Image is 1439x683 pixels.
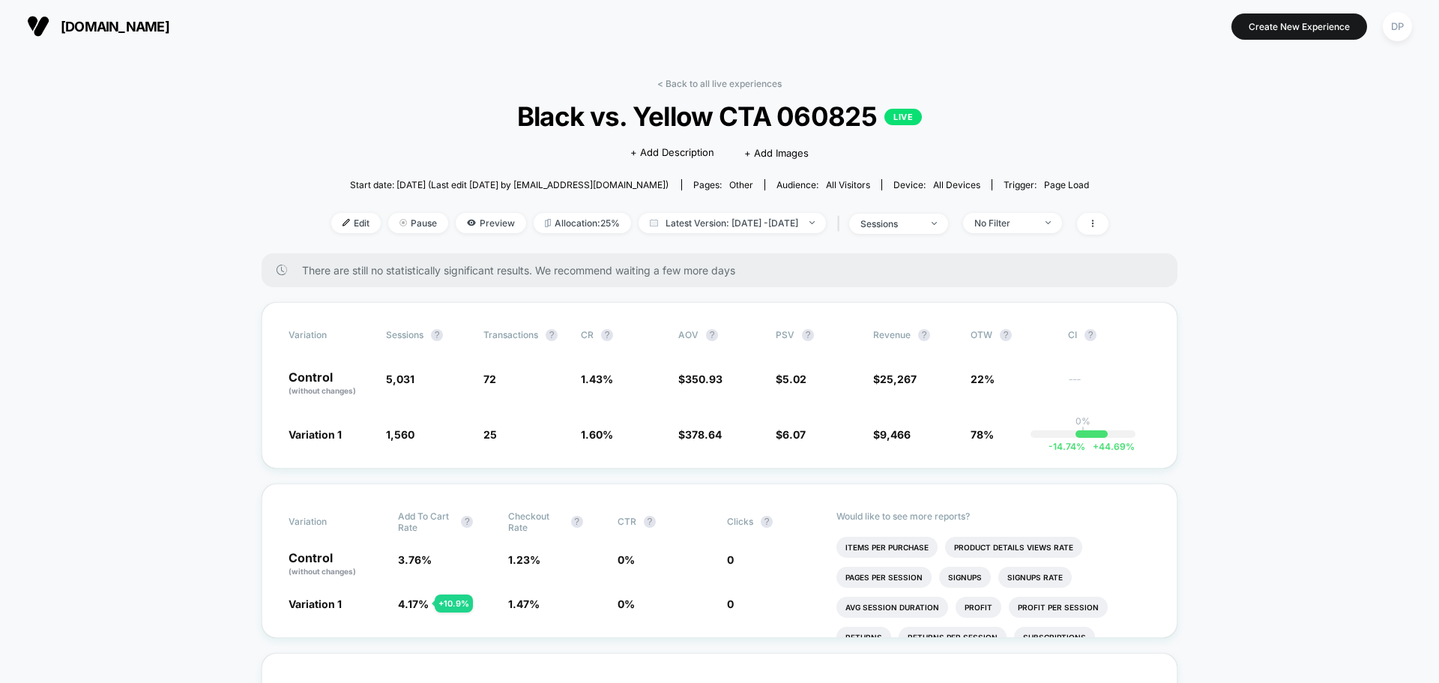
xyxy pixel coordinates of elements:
img: end [932,222,937,225]
li: Avg Session Duration [836,597,948,618]
span: Latest Version: [DATE] - [DATE] [639,213,826,233]
span: 0 % [618,553,635,566]
span: other [729,179,753,190]
button: ? [802,329,814,341]
p: Control [289,371,371,397]
span: 22% [971,373,995,385]
span: 6.07 [782,428,806,441]
span: 78% [971,428,994,441]
span: 72 [483,373,496,385]
span: $ [873,373,917,385]
span: + Add Images [744,147,809,159]
span: 1.60 % [581,428,613,441]
li: Signups [939,567,991,588]
li: Signups Rate [998,567,1072,588]
a: < Back to all live experiences [657,78,782,89]
li: Returns Per Session [899,627,1007,648]
div: No Filter [974,217,1034,229]
button: ? [431,329,443,341]
span: 1,560 [386,428,414,441]
div: + 10.9 % [435,595,473,613]
span: Device: [881,179,992,190]
div: Pages: [693,179,753,190]
p: LIVE [884,109,922,125]
img: Visually logo [27,15,49,37]
span: Preview [456,213,526,233]
span: $ [776,373,806,385]
span: AOV [678,329,699,340]
button: [DOMAIN_NAME] [22,14,174,38]
span: $ [678,373,722,385]
span: | [833,213,849,235]
button: ? [706,329,718,341]
span: Black vs. Yellow CTA 060825 [369,100,1069,132]
span: 3.76 % [398,553,432,566]
span: 1.43 % [581,373,613,385]
span: 4.17 % [398,598,429,610]
div: Trigger: [1004,179,1089,190]
p: Would like to see more reports? [836,511,1150,522]
span: 1.47 % [508,598,540,610]
span: 0 [727,598,734,610]
li: Items Per Purchase [836,537,938,558]
span: --- [1068,375,1150,397]
span: $ [678,428,722,441]
button: ? [918,329,930,341]
span: 0 % [618,598,635,610]
img: calendar [650,219,658,226]
div: Audience: [776,179,870,190]
span: 44.69 % [1085,441,1135,452]
li: Subscriptions [1014,627,1095,648]
li: Returns [836,627,891,648]
p: 0% [1076,415,1090,427]
span: [DOMAIN_NAME] [61,19,169,34]
span: PSV [776,329,794,340]
button: DP [1378,11,1417,42]
span: Add To Cart Rate [398,511,453,533]
span: 25 [483,428,497,441]
p: Control [289,552,383,577]
li: Profit [956,597,1001,618]
button: ? [546,329,558,341]
span: 5.02 [782,373,806,385]
li: Product Details Views Rate [945,537,1082,558]
span: $ [776,428,806,441]
img: end [809,221,815,224]
span: (without changes) [289,386,356,395]
span: Transactions [483,329,538,340]
span: Variation 1 [289,428,342,441]
span: 350.93 [685,373,722,385]
span: + Add Description [630,145,714,160]
span: -14.74 % [1049,441,1085,452]
span: 25,267 [880,373,917,385]
span: Pause [388,213,448,233]
button: ? [601,329,613,341]
span: all devices [933,179,980,190]
span: Start date: [DATE] (Last edit [DATE] by [EMAIL_ADDRESS][DOMAIN_NAME]) [350,179,669,190]
span: 5,031 [386,373,414,385]
button: ? [1084,329,1096,341]
li: Profit Per Session [1009,597,1108,618]
span: Revenue [873,329,911,340]
button: ? [1000,329,1012,341]
span: 1.23 % [508,553,540,566]
span: OTW [971,329,1053,341]
span: $ [873,428,911,441]
img: edit [343,219,350,226]
span: CR [581,329,594,340]
img: rebalance [545,219,551,227]
li: Pages Per Session [836,567,932,588]
img: end [399,219,407,226]
button: ? [461,516,473,528]
span: Variation [289,511,371,533]
span: Checkout Rate [508,511,564,533]
button: ? [644,516,656,528]
span: Sessions [386,329,423,340]
span: There are still no statistically significant results. We recommend waiting a few more days [302,264,1147,277]
div: DP [1383,12,1412,41]
p: | [1081,427,1084,438]
span: CI [1068,329,1150,341]
span: Allocation: 25% [534,213,631,233]
span: (without changes) [289,567,356,576]
span: 378.64 [685,428,722,441]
